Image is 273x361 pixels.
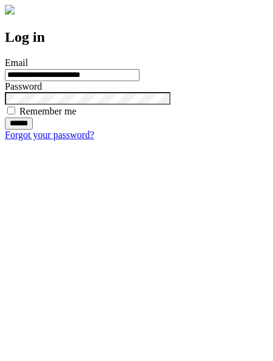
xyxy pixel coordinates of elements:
label: Remember me [19,106,76,116]
h2: Log in [5,29,268,45]
label: Email [5,58,28,68]
a: Forgot your password? [5,130,94,140]
img: logo-4e3dc11c47720685a147b03b5a06dd966a58ff35d612b21f08c02c0306f2b779.png [5,5,15,15]
label: Password [5,81,42,91]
